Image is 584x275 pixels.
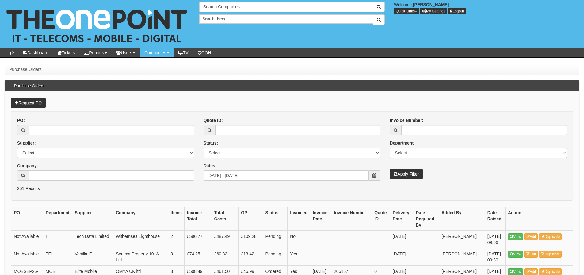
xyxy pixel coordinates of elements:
a: Edit [524,268,538,275]
th: Invoice Total [184,207,212,230]
a: Logout [448,8,466,14]
a: Edit [524,251,538,258]
li: Purchase Orders [9,66,42,72]
h3: Purchase Orders [11,81,47,91]
td: 3 [168,248,185,265]
button: Apply Filter [390,169,423,179]
a: View [508,251,523,258]
th: Supplier [72,207,113,230]
label: Dates: [204,163,217,169]
a: OOH [193,48,216,57]
a: Users [112,48,140,57]
th: Total Costs [212,207,239,230]
label: Status: [204,140,218,146]
b: [PERSON_NAME] [413,2,449,7]
th: Invoiced [288,207,310,230]
td: [DATE] [390,230,413,248]
label: Department [390,140,414,146]
label: Supplier: [17,140,36,146]
td: Pending [263,248,288,265]
td: TEL [43,248,72,265]
a: Dashboard [18,48,53,57]
td: [PERSON_NAME] [439,248,485,265]
th: Quote ID [372,207,390,230]
td: Yes [288,248,310,265]
td: Withernsea Lighthouse [113,230,168,248]
a: Request PO [11,98,46,108]
th: PO [11,207,43,230]
td: [DATE] 09:30 [485,248,505,265]
td: £596.77 [184,230,212,248]
td: 2 [168,230,185,248]
a: Reports [79,48,112,57]
th: Company [113,207,168,230]
th: Added By [439,207,485,230]
button: Quick Links [394,8,419,14]
td: [DATE] 09:56 [485,230,505,248]
a: Edit [524,233,538,240]
a: Companies [140,48,174,57]
td: Tech Data Limited [72,230,113,248]
label: PO: [17,117,25,123]
a: My Settings [420,8,447,14]
th: Invoice Date [310,207,331,230]
th: Items [168,207,185,230]
td: £13.42 [239,248,263,265]
td: £60.83 [212,248,239,265]
label: Quote ID: [204,117,223,123]
td: £74.25 [184,248,212,265]
a: View [508,233,523,240]
a: Duplicate [539,251,562,258]
input: Search Companies [199,2,373,12]
label: Invoice Number: [390,117,423,123]
div: Welcome, [389,2,584,14]
th: Invoice Number [331,207,372,230]
a: Duplicate [539,233,562,240]
td: IT [43,230,72,248]
td: No [288,230,310,248]
td: [DATE] [390,248,413,265]
th: Date Required By [413,207,439,230]
th: Delivery Date [390,207,413,230]
th: Status [263,207,288,230]
td: Vanilla IP [72,248,113,265]
th: Date Raised [485,207,505,230]
a: Tickets [53,48,80,57]
td: £487.49 [212,230,239,248]
td: Seneca Property 101A Ltd [113,248,168,265]
td: Not Available [11,248,43,265]
label: Company: [17,163,38,169]
p: 251 Results [17,185,567,192]
td: £109.28 [239,230,263,248]
td: Pending [263,230,288,248]
input: Search Users [199,14,373,24]
th: Department [43,207,72,230]
a: Duplicate [539,268,562,275]
a: View [508,268,523,275]
th: GP [239,207,263,230]
td: [PERSON_NAME] [439,230,485,248]
th: Action [506,207,573,230]
a: TV [174,48,193,57]
td: Not Available [11,230,43,248]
